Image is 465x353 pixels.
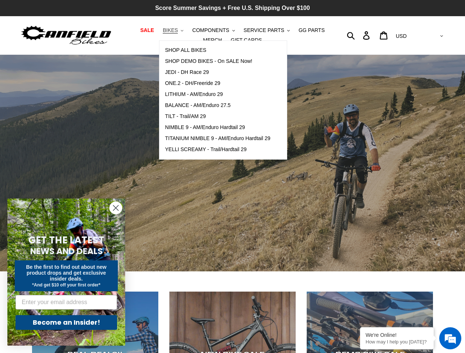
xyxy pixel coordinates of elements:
span: NIMBLE 9 - AM/Enduro Hardtail 29 [165,124,245,131]
span: Be the first to find out about new product drops and get exclusive insider deals. [26,264,107,282]
span: JEDI - DH Race 29 [165,69,209,75]
button: Close dialog [109,202,122,214]
a: TILT - Trail/AM 29 [159,111,276,122]
a: SHOP DEMO BIKES - On SALE Now! [159,56,276,67]
span: TITANIUM NIMBLE 9 - AM/Enduro Hardtail 29 [165,135,270,142]
img: Canfield Bikes [20,24,112,47]
div: We're Online! [366,332,428,338]
span: MERCH [203,37,222,43]
span: LITHIUM - AM/Enduro 29 [165,91,223,97]
p: How may I help you today? [366,339,428,345]
a: SHOP ALL BIKES [159,45,276,56]
a: YELLI SCREAMY - Trail/Hardtail 29 [159,144,276,155]
input: Enter your email address [15,295,117,310]
a: GIFT CARDS [227,35,266,45]
span: GET THE LATEST [28,233,104,247]
span: SALE [140,27,154,33]
a: BALANCE - AM/Enduro 27.5 [159,100,276,111]
span: *And get $10 off your first order* [32,282,100,288]
a: TITANIUM NIMBLE 9 - AM/Enduro Hardtail 29 [159,133,276,144]
span: SHOP ALL BIKES [165,47,206,53]
button: Become an Insider! [15,315,117,330]
a: LITHIUM - AM/Enduro 29 [159,89,276,100]
a: JEDI - DH Race 29 [159,67,276,78]
a: GG PARTS [295,25,328,35]
span: GG PARTS [299,27,325,33]
span: YELLI SCREAMY - Trail/Hardtail 29 [165,146,247,153]
span: SERVICE PARTS [244,27,284,33]
a: ONE.2 - DH/Freeride 29 [159,78,276,89]
span: COMPONENTS [192,27,229,33]
a: MERCH [200,35,226,45]
span: NEWS AND DEALS [30,245,103,257]
span: BIKES [163,27,178,33]
span: SHOP DEMO BIKES - On SALE Now! [165,58,252,64]
a: NIMBLE 9 - AM/Enduro Hardtail 29 [159,122,276,133]
a: SALE [137,25,158,35]
span: GIFT CARDS [231,37,262,43]
button: COMPONENTS [189,25,238,35]
button: SERVICE PARTS [240,25,293,35]
span: BALANCE - AM/Enduro 27.5 [165,102,230,108]
button: BIKES [159,25,187,35]
span: ONE.2 - DH/Freeride 29 [165,80,220,86]
span: TILT - Trail/AM 29 [165,113,206,120]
